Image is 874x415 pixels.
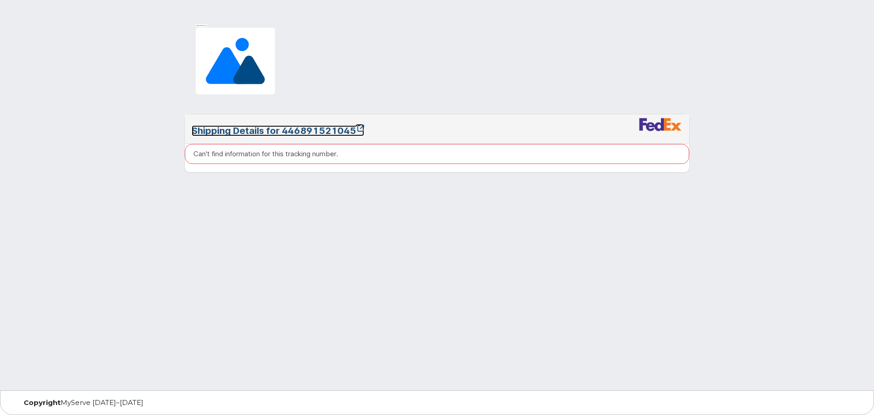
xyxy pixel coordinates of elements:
img: Image placeholder [192,24,279,98]
div: MyServe [DATE]–[DATE] [17,399,297,406]
p: Can't find information for this tracking number. [193,149,338,159]
strong: Copyright [24,398,61,407]
a: Shipping Details for 446891521045 [192,125,364,136]
img: fedex-bc01427081be8802e1fb5a1adb1132915e58a0589d7a9405a0dcbe1127be6add.png [639,118,682,131]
